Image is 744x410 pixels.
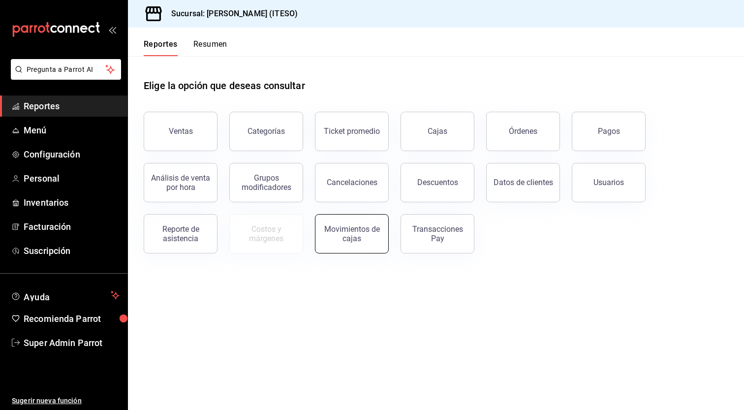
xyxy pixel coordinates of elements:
[24,172,120,185] span: Personal
[598,126,620,136] div: Pagos
[150,173,211,192] div: Análisis de venta por hora
[24,312,120,325] span: Recomienda Parrot
[144,39,178,56] button: Reportes
[24,220,120,233] span: Facturación
[27,64,106,75] span: Pregunta a Parrot AI
[24,196,120,209] span: Inventarios
[7,71,121,82] a: Pregunta a Parrot AI
[24,244,120,257] span: Suscripción
[24,148,120,161] span: Configuración
[401,112,474,151] a: Cajas
[509,126,537,136] div: Órdenes
[401,214,474,253] button: Transacciones Pay
[144,214,217,253] button: Reporte de asistencia
[144,39,227,56] div: navigation tabs
[572,112,646,151] button: Pagos
[11,59,121,80] button: Pregunta a Parrot AI
[486,163,560,202] button: Datos de clientes
[315,163,389,202] button: Cancelaciones
[24,336,120,349] span: Super Admin Parrot
[24,99,120,113] span: Reportes
[407,224,468,243] div: Transacciones Pay
[144,112,217,151] button: Ventas
[494,178,553,187] div: Datos de clientes
[572,163,646,202] button: Usuarios
[144,163,217,202] button: Análisis de venta por hora
[144,78,305,93] h1: Elige la opción que deseas consultar
[24,289,107,301] span: Ayuda
[229,163,303,202] button: Grupos modificadores
[236,224,297,243] div: Costos y márgenes
[150,224,211,243] div: Reporte de asistencia
[229,112,303,151] button: Categorías
[193,39,227,56] button: Resumen
[236,173,297,192] div: Grupos modificadores
[593,178,624,187] div: Usuarios
[248,126,285,136] div: Categorías
[401,163,474,202] button: Descuentos
[12,396,120,406] span: Sugerir nueva función
[428,126,448,137] div: Cajas
[108,26,116,33] button: open_drawer_menu
[324,126,380,136] div: Ticket promedio
[321,224,382,243] div: Movimientos de cajas
[327,178,377,187] div: Cancelaciones
[169,126,193,136] div: Ventas
[486,112,560,151] button: Órdenes
[315,112,389,151] button: Ticket promedio
[163,8,298,20] h3: Sucursal: [PERSON_NAME] (ITESO)
[417,178,458,187] div: Descuentos
[315,214,389,253] button: Movimientos de cajas
[229,214,303,253] button: Contrata inventarios para ver este reporte
[24,124,120,137] span: Menú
